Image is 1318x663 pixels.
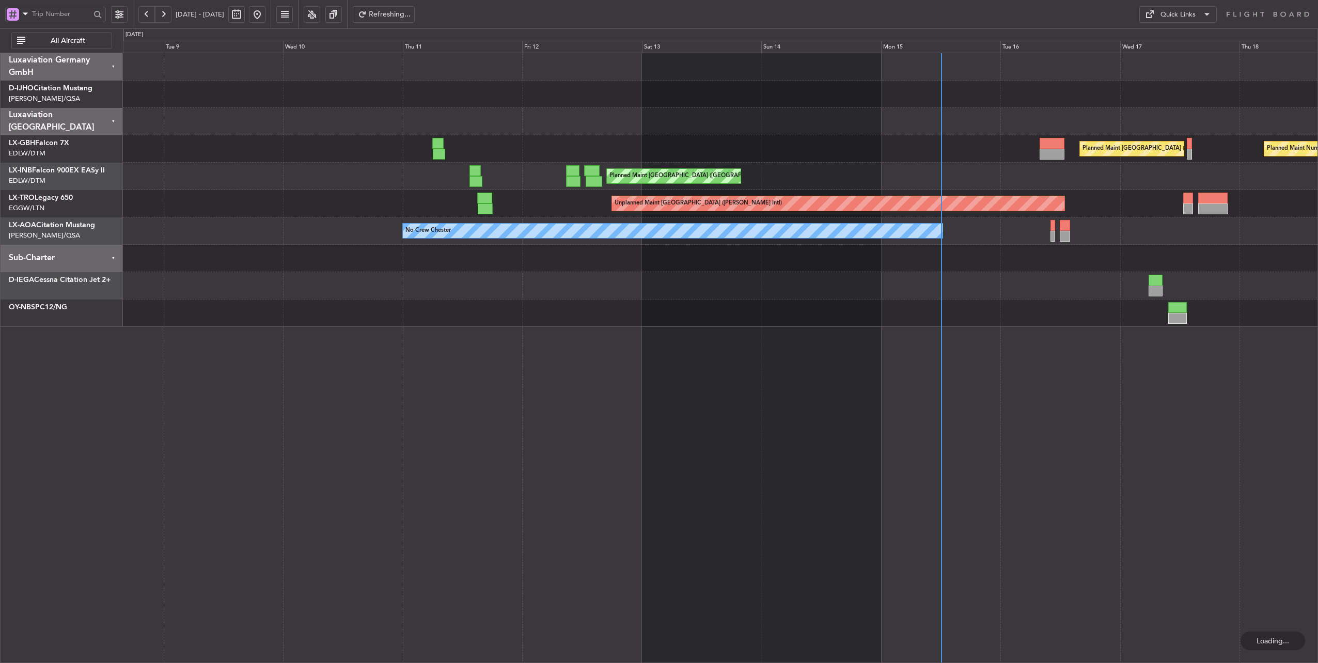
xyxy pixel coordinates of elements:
[1000,41,1120,53] div: Tue 16
[9,304,35,311] span: OY-NBS
[9,176,45,185] a: EDLW/DTM
[9,203,44,213] a: EGGW/LTN
[369,11,411,18] span: Refreshing...
[32,6,90,22] input: Trip Number
[9,194,73,201] a: LX-TROLegacy 650
[761,41,881,53] div: Sun 14
[9,167,105,174] a: LX-INBFalcon 900EX EASy II
[11,33,112,49] button: All Aircraft
[881,41,1000,53] div: Mon 15
[1082,141,1245,156] div: Planned Maint [GEOGRAPHIC_DATA] ([GEOGRAPHIC_DATA])
[125,30,143,39] div: [DATE]
[9,194,35,201] span: LX-TRO
[9,231,80,240] a: [PERSON_NAME]/QSA
[9,304,67,311] a: OY-NBSPC12/NG
[609,168,772,184] div: Planned Maint [GEOGRAPHIC_DATA] ([GEOGRAPHIC_DATA])
[9,222,95,229] a: LX-AOACitation Mustang
[9,139,69,147] a: LX-GBHFalcon 7X
[9,276,34,283] span: D-IEGA
[283,41,402,53] div: Wed 10
[164,41,283,53] div: Tue 9
[642,41,761,53] div: Sat 13
[9,85,92,92] a: D-IJHOCitation Mustang
[1241,632,1305,650] div: Loading...
[9,149,45,158] a: EDLW/DTM
[27,37,108,44] span: All Aircraft
[403,41,522,53] div: Thu 11
[9,167,32,174] span: LX-INB
[9,85,34,92] span: D-IJHO
[405,223,451,239] div: No Crew Chester
[9,222,36,229] span: LX-AOA
[353,6,415,23] button: Refreshing...
[176,10,224,19] span: [DATE] - [DATE]
[1120,41,1239,53] div: Wed 17
[9,94,80,103] a: [PERSON_NAME]/QSA
[522,41,641,53] div: Fri 12
[615,196,782,211] div: Unplanned Maint [GEOGRAPHIC_DATA] ([PERSON_NAME] Intl)
[9,139,35,147] span: LX-GBH
[9,276,111,283] a: D-IEGACessna Citation Jet 2+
